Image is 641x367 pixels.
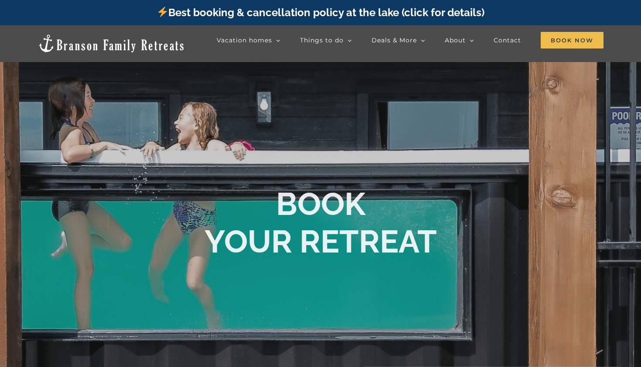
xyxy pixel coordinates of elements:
a: Deals & More [372,31,425,49]
a: Contact [494,31,521,49]
span: Things to do [300,37,344,43]
a: Things to do [300,31,352,49]
span: Deals & More [372,37,417,43]
img: ⚡️ [157,7,168,17]
span: Vacation homes [217,37,272,43]
span: Contact [494,37,521,43]
a: About [445,31,474,49]
nav: Main Menu [217,31,603,49]
b: BOOK YOUR RETREAT [205,185,437,260]
a: Best booking & cancellation policy at the lake (click for details) [157,6,484,19]
img: Branson Family Retreats Logo [38,34,185,53]
span: Book Now [541,32,603,48]
span: About [445,37,466,43]
a: Vacation homes [217,31,280,49]
a: Book Now [541,31,603,49]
